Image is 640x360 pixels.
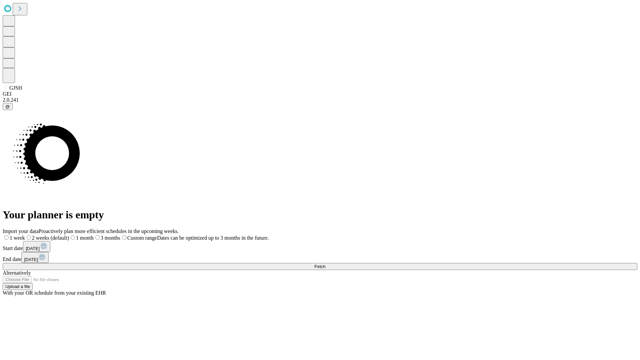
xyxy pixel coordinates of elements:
input: 1 week [4,235,9,240]
div: 2.0.241 [3,97,637,103]
span: @ [5,104,10,109]
input: 3 months [95,235,100,240]
span: 1 month [76,235,94,241]
span: 1 week [10,235,25,241]
span: GJSH [9,85,22,91]
input: Custom rangeDates can be optimized up to 3 months in the future. [122,235,126,240]
button: Fetch [3,263,637,270]
span: [DATE] [24,257,38,262]
span: Proactively plan more efficient schedules in the upcoming weeks. [39,228,179,234]
span: Import your data [3,228,39,234]
button: Upload a file [3,283,33,290]
span: Fetch [314,264,325,269]
span: Custom range [127,235,157,241]
input: 2 weeks (default) [27,235,31,240]
button: [DATE] [23,241,50,252]
span: Dates can be optimized up to 3 months in the future. [157,235,269,241]
span: 3 months [101,235,120,241]
div: Start date [3,241,637,252]
input: 1 month [71,235,75,240]
span: Alternatively [3,270,31,276]
div: End date [3,252,637,263]
button: @ [3,103,13,110]
div: GEI [3,91,637,97]
span: With your OR schedule from your existing EHR [3,290,106,296]
h1: Your planner is empty [3,209,637,221]
span: [DATE] [26,246,40,251]
button: [DATE] [21,252,49,263]
span: 2 weeks (default) [32,235,69,241]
